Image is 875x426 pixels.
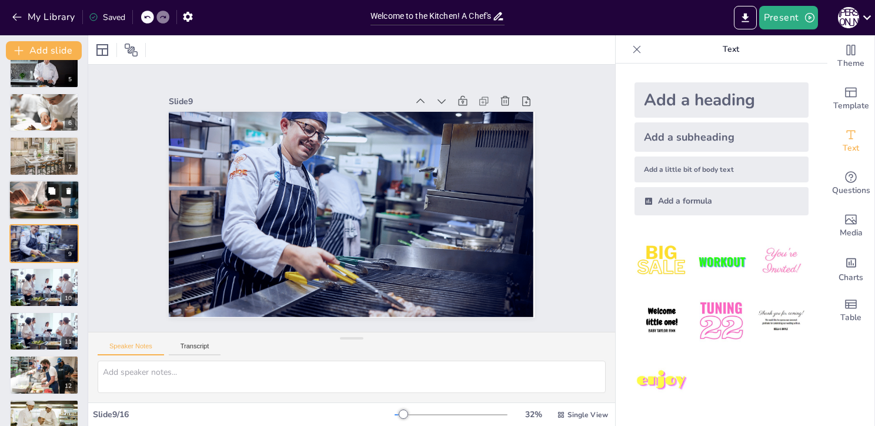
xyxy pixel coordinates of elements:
[65,74,75,85] div: 5
[837,57,864,70] span: Theme
[567,410,608,420] span: Single View
[734,6,757,29] button: Export to PowerPoint
[45,184,59,198] button: Duplicate Slide
[65,205,76,216] div: 8
[754,234,809,289] img: 3.jpeg
[759,6,818,29] button: Present
[169,342,221,355] button: Transcript
[694,234,749,289] img: 2.jpeg
[93,41,112,59] div: Layout
[827,120,874,162] div: Add text boxes
[840,311,861,324] span: Table
[519,409,547,420] div: 32 %
[9,224,79,263] div: https://cdn.sendsteps.com/images/logo/sendsteps_logo_white.pnghttps://cdn.sendsteps.com/images/lo...
[9,312,79,351] div: 11
[89,12,125,23] div: Saved
[833,99,869,112] span: Template
[61,337,75,347] div: 11
[839,271,863,284] span: Charts
[370,8,492,25] input: Insert title
[827,289,874,332] div: Add a table
[843,142,859,155] span: Text
[832,184,870,197] span: Questions
[838,7,859,28] div: И [PERSON_NAME]
[827,162,874,205] div: Get real-time input from your audience
[9,8,80,26] button: My Library
[61,293,75,304] div: 10
[840,227,863,239] span: Media
[61,381,75,391] div: 12
[634,187,809,215] div: Add a formula
[9,268,79,307] div: https://cdn.sendsteps.com/images/logo/sendsteps_logo_white.pnghttps://cdn.sendsteps.com/images/lo...
[634,354,689,408] img: 7.jpeg
[646,35,816,64] p: Text
[634,122,809,152] div: Add a subheading
[169,96,408,107] div: Slide 9
[124,43,138,57] span: Position
[6,41,82,60] button: Add slide
[827,247,874,289] div: Add charts and graphs
[9,49,79,88] div: 5
[65,162,75,172] div: 7
[634,157,809,182] div: Add a little bit of body text
[827,35,874,78] div: Change the overall theme
[9,137,79,175] div: https://cdn.sendsteps.com/images/logo/sendsteps_logo_white.pnghttps://cdn.sendsteps.com/images/lo...
[827,205,874,247] div: Add images, graphics, shapes or video
[98,342,164,355] button: Speaker Notes
[694,294,749,348] img: 5.jpeg
[9,355,79,394] div: 12
[634,82,809,118] div: Add a heading
[65,249,75,259] div: 9
[65,118,75,128] div: 6
[9,93,79,132] div: https://cdn.sendsteps.com/images/logo/sendsteps_logo_white.pnghttps://cdn.sendsteps.com/images/lo...
[62,184,76,198] button: Delete Slide
[634,234,689,289] img: 1.jpeg
[634,294,689,348] img: 4.jpeg
[93,409,395,420] div: Slide 9 / 16
[838,6,859,29] button: И [PERSON_NAME]
[9,180,79,220] div: https://cdn.sendsteps.com/images/logo/sendsteps_logo_white.pnghttps://cdn.sendsteps.com/images/lo...
[754,294,809,348] img: 6.jpeg
[827,78,874,120] div: Add ready made slides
